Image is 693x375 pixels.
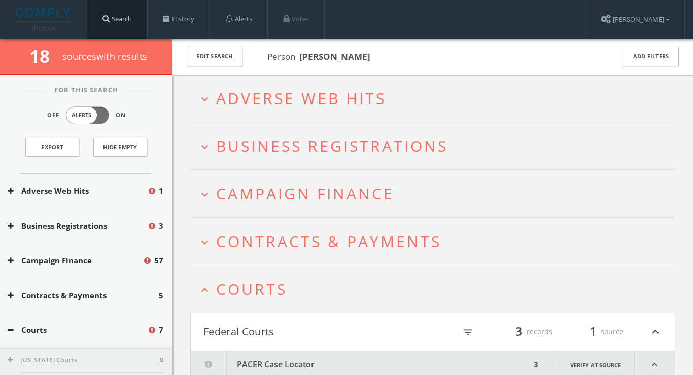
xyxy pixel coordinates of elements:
[159,290,163,301] span: 5
[154,255,163,266] span: 57
[198,233,675,250] button: expand_moreContracts & Payments
[492,323,552,340] div: records
[47,85,126,95] span: For This Search
[623,47,679,66] button: Add Filters
[8,355,160,365] button: [US_STATE] Courts
[116,111,126,120] span: On
[198,90,675,107] button: expand_moreAdverse Web Hits
[198,283,212,297] i: expand_less
[198,138,675,154] button: expand_moreBusiness Registrations
[159,185,163,197] span: 1
[198,185,675,202] button: expand_moreCampaign Finance
[299,51,370,62] b: [PERSON_NAME]
[62,50,148,62] span: source s with results
[198,92,212,106] i: expand_more
[8,290,159,301] button: Contracts & Payments
[216,88,386,109] span: Adverse Web Hits
[159,220,163,232] span: 3
[216,135,448,156] span: Business Registrations
[198,235,212,249] i: expand_more
[25,138,79,157] a: Export
[47,111,59,120] span: Off
[29,44,58,68] span: 18
[511,323,527,340] span: 3
[216,231,441,252] span: Contracts & Payments
[216,183,394,204] span: Campaign Finance
[198,188,212,201] i: expand_more
[8,324,147,336] button: Courts
[16,8,73,31] img: illumis
[585,323,601,340] span: 1
[203,323,433,340] button: Federal Courts
[160,355,163,365] span: 0
[462,327,473,338] i: filter_list
[649,323,662,340] i: expand_less
[8,255,143,266] button: Campaign Finance
[8,185,147,197] button: Adverse Web Hits
[8,220,147,232] button: Business Registrations
[93,138,147,157] button: Hide Empty
[267,51,370,62] span: Person
[159,324,163,336] span: 7
[187,47,242,66] button: Edit Search
[563,323,623,340] div: source
[198,281,675,297] button: expand_lessCourts
[198,140,212,154] i: expand_more
[216,279,287,299] span: Courts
